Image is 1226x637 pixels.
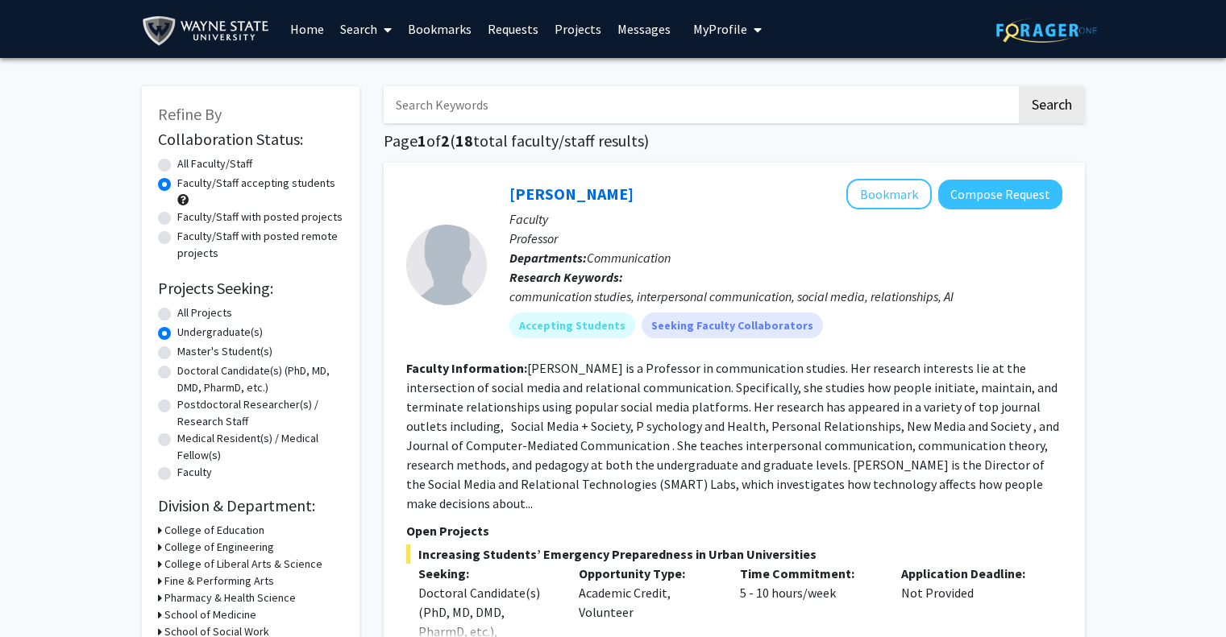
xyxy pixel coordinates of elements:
b: Faculty Information: [406,360,527,376]
span: My Profile [693,21,747,37]
a: [PERSON_NAME] [509,184,634,204]
button: Add Stephanie Tong to Bookmarks [846,179,932,209]
div: communication studies, interpersonal communication, social media, relationships, AI [509,287,1062,306]
a: Requests [480,1,547,57]
h3: College of Liberal Arts & Science [164,556,322,573]
h3: Fine & Performing Arts [164,573,274,589]
p: Faculty [509,209,1062,229]
h3: Pharmacy & Health Science [164,589,296,606]
img: ForagerOne Logo [996,18,1097,43]
label: Faculty [177,464,212,481]
b: Departments: [509,250,587,266]
p: Open Projects [406,521,1062,540]
p: Application Deadline: [901,564,1038,583]
span: 1 [418,130,426,151]
iframe: Chat [12,565,69,625]
mat-chip: Accepting Students [509,312,635,338]
a: Bookmarks [400,1,480,57]
label: All Projects [177,304,232,321]
span: Refine By [158,104,222,124]
a: Projects [547,1,609,57]
label: Doctoral Candidate(s) (PhD, MD, DMD, PharmD, etc.) [177,362,343,396]
span: Communication [587,250,671,266]
p: Opportunity Type: [579,564,716,583]
a: Messages [609,1,679,57]
h1: Page of ( total faculty/staff results) [384,131,1085,151]
h3: School of Medicine [164,606,256,623]
img: Wayne State University Logo [142,13,276,49]
mat-chip: Seeking Faculty Collaborators [642,312,823,338]
label: Medical Resident(s) / Medical Fellow(s) [177,430,343,464]
label: Postdoctoral Researcher(s) / Research Staff [177,396,343,430]
label: Faculty/Staff accepting students [177,175,335,192]
label: Faculty/Staff with posted remote projects [177,228,343,262]
h2: Collaboration Status: [158,130,343,149]
label: Faculty/Staff with posted projects [177,209,343,225]
input: Search Keywords [384,86,1016,123]
h3: College of Engineering [164,539,274,556]
label: All Faculty/Staff [177,155,252,172]
span: 18 [455,130,473,151]
button: Search [1019,86,1085,123]
h3: College of Education [164,522,264,539]
span: 2 [441,130,450,151]
label: Undergraduate(s) [177,324,263,341]
b: Research Keywords: [509,269,623,285]
a: Home [282,1,332,57]
p: Seeking: [418,564,555,583]
fg-read-more: [PERSON_NAME] is a Professor in communication studies. Her research interests lie at the intersec... [406,360,1062,511]
span: Increasing Students’ Emergency Preparedness in Urban Universities [406,544,1062,564]
h2: Division & Department: [158,496,343,515]
a: Search [332,1,400,57]
button: Compose Request to Stephanie Tong [938,180,1062,209]
p: Professor [509,229,1062,248]
label: Master's Student(s) [177,343,272,360]
h2: Projects Seeking: [158,279,343,298]
p: Time Commitment: [740,564,877,583]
